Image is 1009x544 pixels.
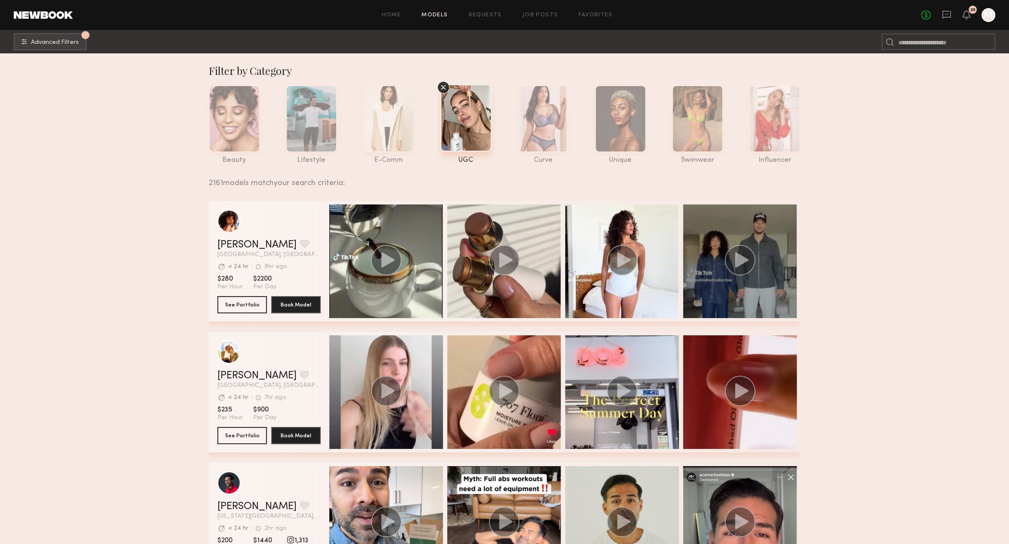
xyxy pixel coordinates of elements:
div: 7hr ago [264,395,286,401]
div: 35 [970,8,975,12]
div: 2hr ago [264,525,287,532]
a: Job Posts [523,12,558,18]
div: < 24 hr [228,264,248,270]
div: 8hr ago [264,264,287,270]
div: Filter by Category [209,64,801,77]
a: Requests [469,12,502,18]
span: $280 [217,275,243,283]
a: [PERSON_NAME] [217,240,297,250]
span: Per Hour [217,414,243,422]
span: Per Day [253,283,276,291]
button: Book Model [271,427,321,444]
a: M [981,8,995,22]
div: unique [595,157,646,164]
span: [GEOGRAPHIC_DATA], [GEOGRAPHIC_DATA] [217,383,321,389]
a: [PERSON_NAME] [217,501,297,512]
a: Favorites [579,12,613,18]
button: See Portfolio [217,296,267,313]
div: e-comm [363,157,414,164]
a: Home [382,12,401,18]
div: influencer [749,157,800,164]
div: < 24 hr [228,525,248,532]
span: Per Day [253,414,276,422]
div: UGC [440,157,492,164]
span: [US_STATE][GEOGRAPHIC_DATA], [GEOGRAPHIC_DATA] [217,513,321,519]
div: < 24 hr [228,395,248,401]
span: $900 [253,405,276,414]
button: See Portfolio [217,427,267,444]
span: [GEOGRAPHIC_DATA], [GEOGRAPHIC_DATA] [217,252,321,258]
span: Advanced Filters [31,40,79,46]
div: lifestyle [286,157,337,164]
a: [PERSON_NAME] [217,371,297,381]
button: Book Model [271,296,321,313]
div: swimwear [672,157,723,164]
button: 1Advanced Filters [14,33,87,50]
a: Models [421,12,448,18]
div: beauty [209,157,260,164]
span: Per Hour [217,283,243,291]
span: $235 [217,405,243,414]
span: $2200 [253,275,276,283]
div: 2161 models match your search criteria: [209,169,794,187]
span: 1 [84,33,87,37]
div: curve [517,157,569,164]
